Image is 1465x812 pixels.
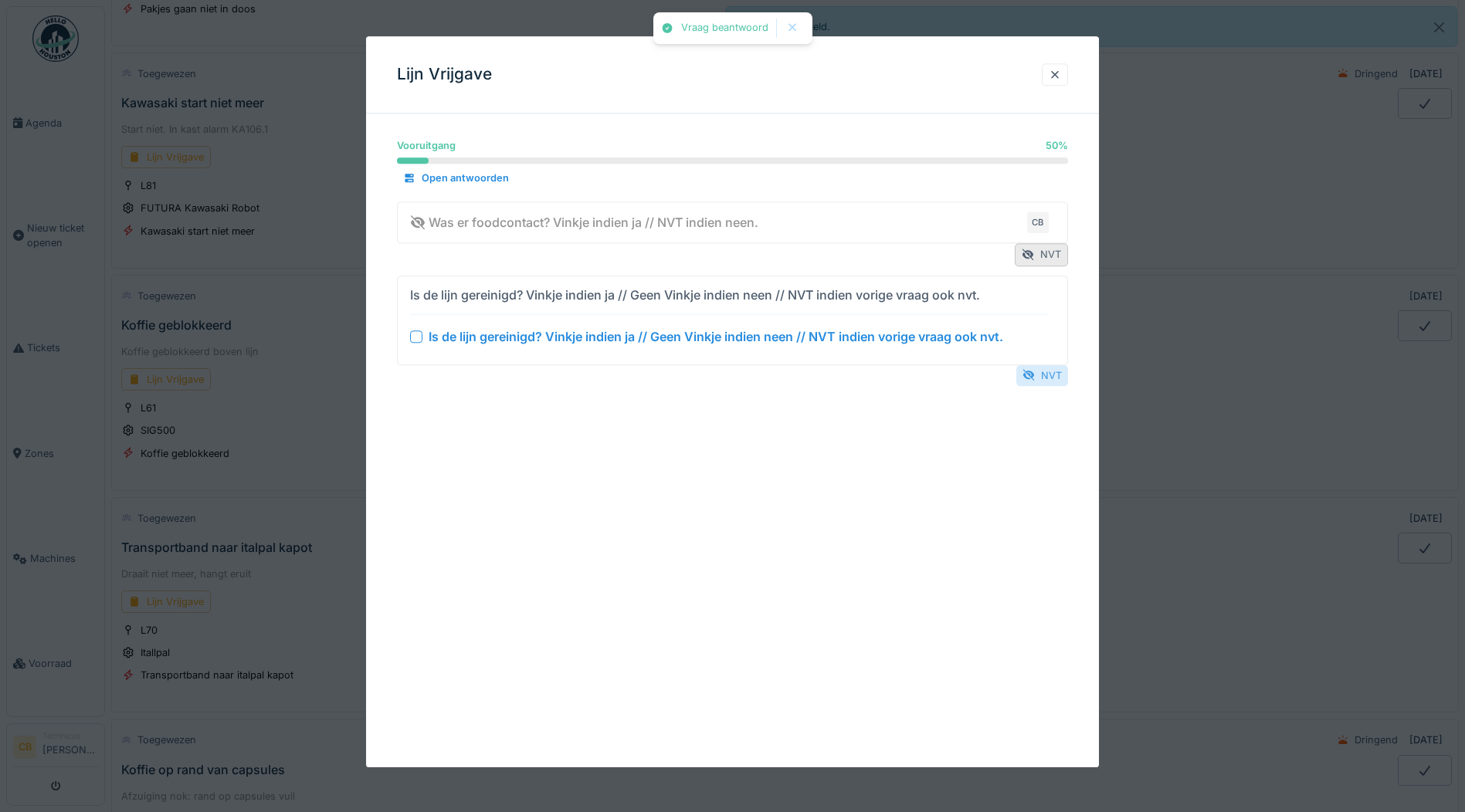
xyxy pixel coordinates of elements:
div: Vooruitgang [397,138,456,153]
div: Was er foodcontact? Vinkje indien ja // NVT indien neen. [410,213,758,232]
summary: Was er foodcontact? Vinkje indien ja // NVT indien neen.CB [404,208,1061,237]
div: NVT [1015,244,1068,266]
div: Is de lijn gereinigd? Vinkje indien ja // Geen Vinkje indien neen // NVT indien vorige vraag ook ... [429,327,1003,346]
div: Open antwoorden [397,168,515,189]
div: NVT [1016,365,1068,386]
h3: Lijn Vrijgave [397,65,492,84]
div: Is de lijn gereinigd? Vinkje indien ja // Geen Vinkje indien neen // NVT indien vorige vraag ook ... [410,286,980,304]
div: Vraag beantwoord [681,22,768,35]
summary: Is de lijn gereinigd? Vinkje indien ja // Geen Vinkje indien neen // NVT indien vorige vraag ook ... [404,283,1061,358]
div: 50 % [1046,138,1068,153]
progress: 50 % [397,158,1068,164]
div: CB [1027,211,1049,233]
